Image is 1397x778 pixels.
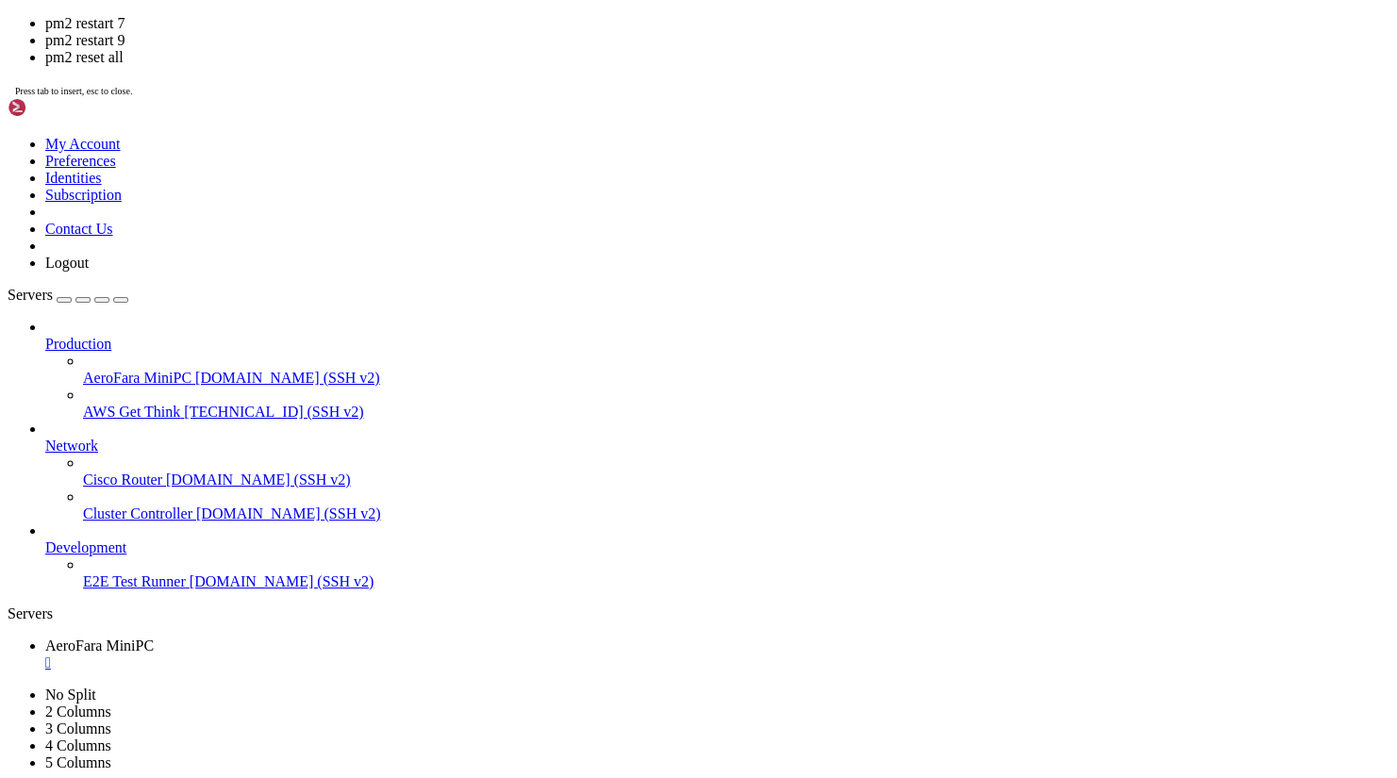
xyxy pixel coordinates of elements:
span: │ [219,569,226,584]
span: AeroFara MiniPC [45,637,154,654]
span: └────┴────────────────────┴─────────────┴─────────┴─────────┴──────────┴────────┴──────┴─────────... [8,601,1087,616]
div: Servers [8,605,1389,622]
x-row: bbb5843..60f9ad5 main -> origin/main [8,264,1152,280]
a: 5 Columns [45,754,111,770]
img: Shellngn [8,98,116,117]
span: name [38,408,68,423]
span: │ [370,569,377,584]
span: [DOMAIN_NAME] (SSH v2) [196,505,381,521]
x-row: * Support: [URL][DOMAIN_NAME] [8,8,1152,24]
span: root [611,505,641,520]
x-row: root@ea11d0d461a4:/usr/src/app# pm2 res [8,633,1152,649]
x-row: remote: Counting objects: 100% (7/7), done. [8,184,1152,200]
x-row: Unpacking objects: 100% (4/4), 2.30 KiB | 1.15 MiB/s, done. [8,232,1152,248]
span: ┤ [8,456,15,472]
a: E2E Test Runner [DOMAIN_NAME] (SSH v2) [83,573,1389,590]
a:  [45,654,1389,671]
span: ++++++++++++++++++++++++++++++++++++++++++++++++++++++++ [196,312,619,327]
x-row: Fast-forward [8,296,1152,312]
a: Production [45,336,1389,353]
a: Cisco Router [DOMAIN_NAME] (SSH v2) [83,472,1389,488]
x-row: Spell:Phil default N/A 36120 80m 22 0% 38.2mb [8,472,1152,488]
span: Production [45,336,111,352]
span: ubuntu@erofara [8,120,113,135]
span: fork [249,537,279,553]
span: │ [332,537,340,552]
span: ~ [121,120,128,135]
span: │ [128,472,136,488]
span: 9 [23,472,30,488]
span: ↺ [332,408,340,423]
a: Preferences [45,153,116,169]
span: │ [453,408,460,423]
span: │ [370,472,377,488]
span: Network [45,438,98,454]
x-row: not required on a system that users do not log into. [8,56,1152,72]
span: │ [8,553,15,568]
a: AWS Get Think [TECHNICAL_ID] (SSH v2) [83,404,1389,421]
li: Network [45,421,1389,522]
span: 3 [23,569,30,584]
x-row: daily-update default N/A 51 6D 0 0% 3.0mb [8,537,1152,553]
span: Servers [8,287,53,303]
span: │ [574,537,581,552]
span: │ [226,505,234,520]
a: Development [45,539,1389,556]
span: │ [234,537,241,552]
a: AeroFara MiniPC [45,637,1389,671]
span: online [445,505,491,520]
span: online [385,537,430,552]
span: │ [294,569,302,584]
x-row: games/xnode-auto.py | 221 [8,312,1152,328]
span: │ [355,569,362,584]
span: [DOMAIN_NAME] (SSH v2) [190,573,374,589]
a: Identities [45,170,102,186]
span: [TECHNICAL_ID] (SSH v2) [184,404,363,420]
span: │ [8,537,15,552]
span: ┘ [8,617,15,632]
span: 7 [23,505,30,520]
span: ┐ [8,392,15,407]
x-row: : $ docker exec -it phil /bin/bash [8,120,1152,136]
span: online [385,569,430,584]
li: pm2 restart 9 [45,32,1389,49]
span: │ [45,505,53,520]
span: │ [528,569,536,584]
span: │ [332,505,340,520]
span: fork [234,472,264,488]
span: │ [596,505,604,520]
span: │ [143,408,151,423]
span: AeroFara MiniPC [83,370,191,386]
a: No Split [45,687,96,703]
span: AWS Get Think [83,404,180,420]
span: │ [8,505,15,520]
span: │ [189,472,196,488]
span: │ [30,408,38,423]
span: │ [189,569,196,584]
span: root [543,569,574,584]
span: │ [340,408,347,423]
x-row: Updating bbb5843..60f9ad5 [8,280,1152,296]
span: │ [483,569,491,584]
span: │ [483,472,491,488]
span: root [574,472,604,488]
span: │ [370,537,377,552]
div: (39, 39) [318,633,325,649]
span: │ [604,472,611,488]
span: ├────┼────────────────────┼─────────────┼─────────┼─────────┼──────────┼────────┼──────┼─────────... [8,440,1087,455]
x-row: All files and subdirectories have been copied to /usr/src/app/games [8,344,1152,360]
span: fork [272,505,302,521]
span: │ [257,505,264,520]
span: │ [483,537,491,552]
span: │ [8,424,15,439]
span: mem [430,408,453,423]
span: │ [8,569,15,584]
li: Development [45,522,1389,590]
span: │ [8,521,15,536]
span: │ [324,408,332,423]
span: user [460,408,491,423]
a: Servers [8,287,128,303]
span: watching [498,408,558,423]
x-row: This system has been minimized by removing packages and content that are [8,40,1152,56]
span: Cisco Router [83,472,162,488]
